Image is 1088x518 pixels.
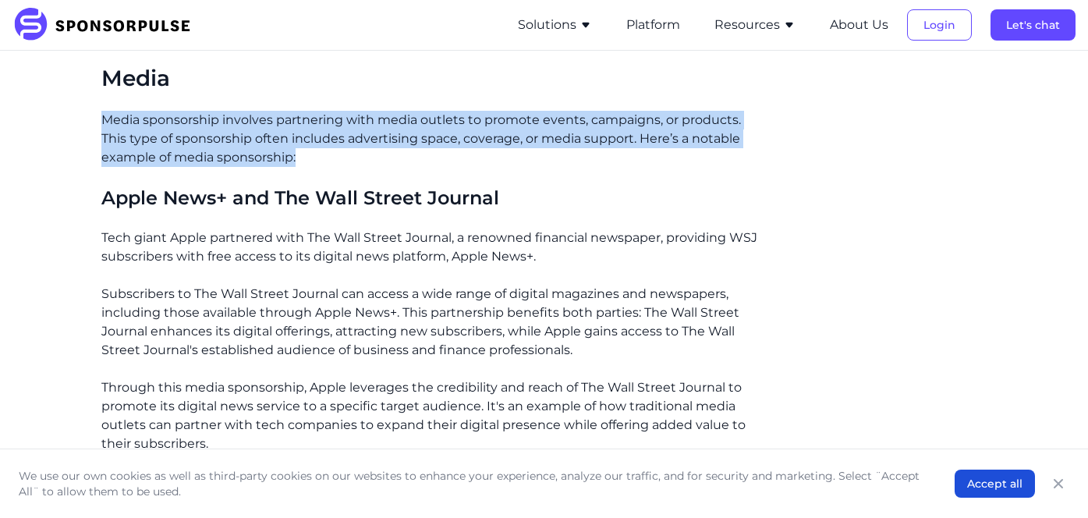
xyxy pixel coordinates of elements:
[714,16,796,34] button: Resources
[101,285,763,360] p: Subscribers to The Wall Street Journal can access a wide range of digital magazines and newspaper...
[518,16,592,34] button: Solutions
[830,16,888,34] button: About Us
[19,468,923,499] p: We use our own cookies as well as third-party cookies on our websites to enhance your experience,...
[955,470,1035,498] button: Accept all
[907,18,972,32] a: Login
[907,9,972,41] button: Login
[101,229,763,266] p: Tech giant Apple partnered with The Wall Street Journal, a renowned financial newspaper, providin...
[626,16,680,34] button: Platform
[991,9,1076,41] button: Let's chat
[101,378,763,453] p: Through this media sponsorship, Apple leverages the credibility and reach of The Wall Street Jour...
[101,186,763,210] h3: Apple News+ and The Wall Street Journal
[101,66,763,92] h2: Media
[626,18,680,32] a: Platform
[1010,443,1088,518] iframe: Chat Widget
[830,18,888,32] a: About Us
[101,111,763,167] p: Media sponsorship involves partnering with media outlets to promote events, campaigns, or product...
[991,18,1076,32] a: Let's chat
[12,8,202,42] img: SponsorPulse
